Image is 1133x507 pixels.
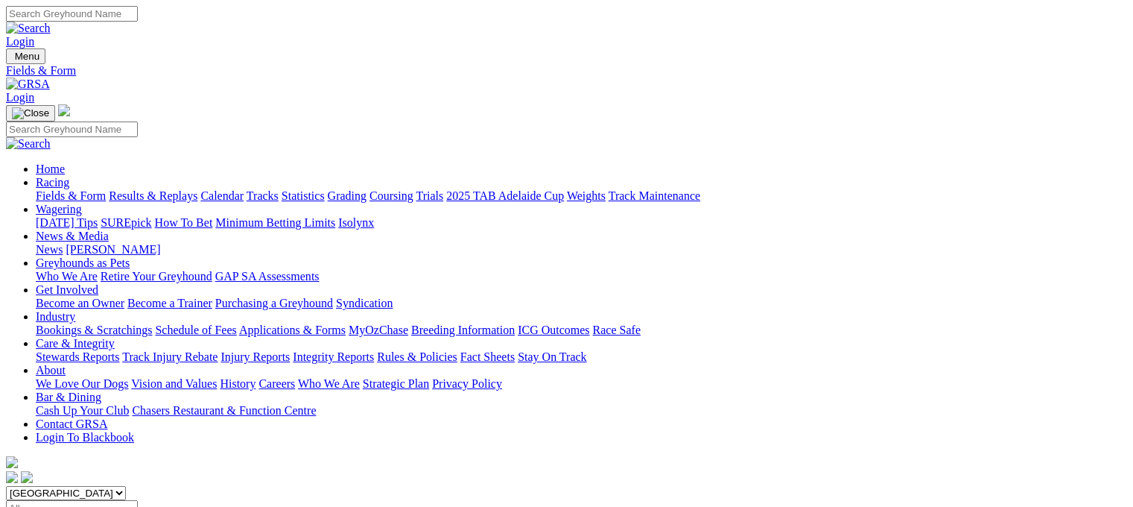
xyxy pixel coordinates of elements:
[36,203,82,215] a: Wagering
[416,189,443,202] a: Trials
[36,270,98,283] a: Who We Are
[36,176,69,189] a: Racing
[21,471,33,483] img: twitter.svg
[258,377,295,390] a: Careers
[200,189,244,202] a: Calendar
[336,297,393,309] a: Syndication
[460,350,515,363] a: Fact Sheets
[122,350,218,363] a: Track Injury Rebate
[131,377,217,390] a: Vision and Values
[36,324,1127,337] div: Industry
[36,297,124,309] a: Become an Owner
[567,189,606,202] a: Weights
[36,243,1127,256] div: News & Media
[36,337,115,350] a: Care & Integrity
[293,350,374,363] a: Integrity Reports
[36,324,152,336] a: Bookings & Scratchings
[6,471,18,483] img: facebook.svg
[36,418,107,430] a: Contact GRSA
[155,324,236,336] a: Schedule of Fees
[411,324,515,336] a: Breeding Information
[36,163,65,175] a: Home
[6,35,34,48] a: Login
[215,270,320,283] a: GAP SA Assessments
[36,297,1127,310] div: Get Involved
[15,51,39,62] span: Menu
[127,297,212,309] a: Become a Trainer
[518,324,589,336] a: ICG Outcomes
[66,243,160,256] a: [PERSON_NAME]
[6,64,1127,78] a: Fields & Form
[6,78,50,91] img: GRSA
[377,350,457,363] a: Rules & Policies
[58,104,70,116] img: logo-grsa-white.png
[109,189,197,202] a: Results & Replays
[298,377,360,390] a: Who We Are
[36,270,1127,283] div: Greyhounds as Pets
[36,404,129,417] a: Cash Up Your Club
[12,107,49,119] img: Close
[239,324,346,336] a: Applications & Forms
[36,364,66,377] a: About
[6,105,55,122] button: Toggle navigation
[432,377,502,390] a: Privacy Policy
[6,6,138,22] input: Search
[36,189,1127,203] div: Racing
[518,350,586,363] a: Stay On Track
[36,350,119,363] a: Stewards Reports
[36,216,98,229] a: [DATE] Tips
[36,216,1127,230] div: Wagering
[36,377,128,390] a: We Love Our Dogs
[6,122,138,137] input: Search
[101,216,151,229] a: SUREpick
[36,256,130,269] a: Greyhounds as Pets
[592,324,640,336] a: Race Safe
[101,270,212,283] a: Retire Your Greyhound
[338,216,374,229] a: Isolynx
[609,189,700,202] a: Track Maintenance
[36,283,98,296] a: Get Involved
[36,404,1127,418] div: Bar & Dining
[36,243,63,256] a: News
[36,350,1127,364] div: Care & Integrity
[215,216,335,229] a: Minimum Betting Limits
[363,377,429,390] a: Strategic Plan
[247,189,279,202] a: Tracks
[215,297,333,309] a: Purchasing a Greyhound
[328,189,366,202] a: Grading
[36,391,101,403] a: Bar & Dining
[220,377,256,390] a: History
[36,310,75,323] a: Industry
[36,189,106,202] a: Fields & Form
[6,456,18,468] img: logo-grsa-white.png
[155,216,213,229] a: How To Bet
[282,189,325,202] a: Statistics
[6,137,51,151] img: Search
[220,350,290,363] a: Injury Reports
[36,377,1127,391] div: About
[132,404,316,417] a: Chasers Restaurant & Function Centre
[369,189,413,202] a: Coursing
[36,230,109,242] a: News & Media
[446,189,564,202] a: 2025 TAB Adelaide Cup
[36,431,134,444] a: Login To Blackbook
[6,22,51,35] img: Search
[349,324,408,336] a: MyOzChase
[6,91,34,104] a: Login
[6,48,45,64] button: Toggle navigation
